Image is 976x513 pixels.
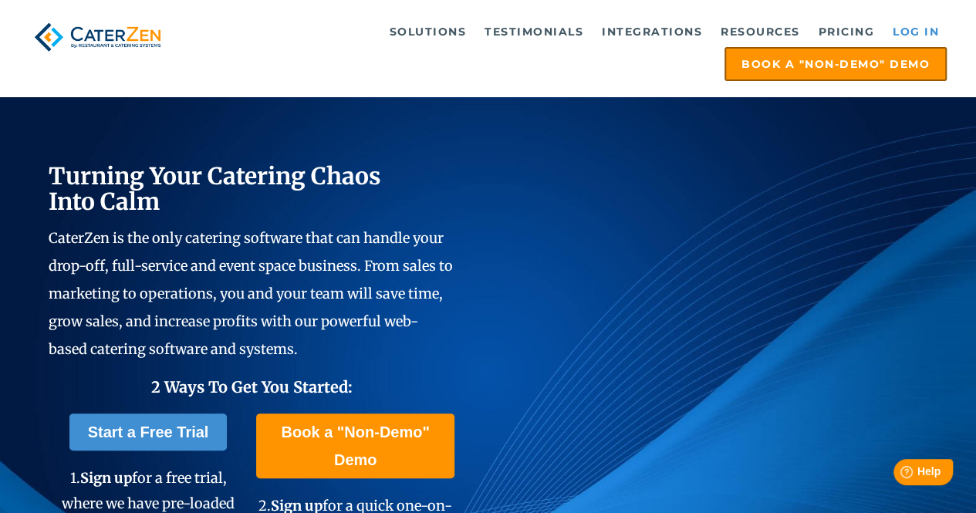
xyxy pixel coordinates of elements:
a: Resources [713,16,808,47]
a: Log in [885,16,947,47]
span: CaterZen is the only catering software that can handle your drop-off, full-service and event spac... [49,229,453,358]
span: Turning Your Catering Chaos Into Calm [49,161,381,216]
a: Integrations [594,16,710,47]
span: 2 Ways To Get You Started: [151,377,353,397]
span: Sign up [79,469,131,487]
div: Navigation Menu [185,16,947,81]
a: Book a "Non-Demo" Demo [724,47,947,81]
img: caterzen [29,16,166,58]
a: Pricing [811,16,883,47]
a: Start a Free Trial [69,413,228,451]
a: Solutions [382,16,474,47]
a: Testimonials [477,16,591,47]
iframe: Help widget launcher [839,453,959,496]
a: Book a "Non-Demo" Demo [256,413,454,478]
